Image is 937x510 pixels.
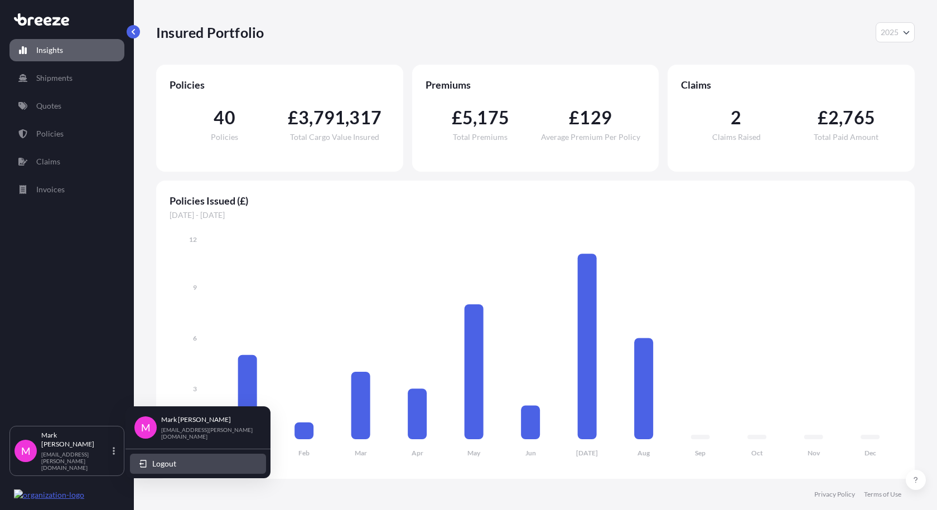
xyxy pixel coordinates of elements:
span: 765 [843,109,875,127]
span: , [839,109,843,127]
span: Average Premium Per Policy [541,133,640,141]
span: Claims [681,78,901,91]
p: Claims [36,156,60,167]
tspan: [DATE] [576,449,598,457]
span: 2025 [881,27,899,38]
span: 129 [579,109,612,127]
span: , [473,109,477,127]
span: M [21,445,31,456]
tspan: Aug [637,449,650,457]
span: £ [452,109,462,127]
span: Total Cargo Value Insured [290,133,379,141]
p: Insights [36,45,63,56]
p: Mark [PERSON_NAME] [161,415,253,424]
a: Claims [9,150,124,173]
span: Claims Raised [712,133,761,141]
tspan: 9 [193,283,197,292]
a: Policies [9,123,124,145]
span: £ [569,109,579,127]
p: Insured Portfolio [156,23,264,41]
p: [EMAIL_ADDRESS][PERSON_NAME][DOMAIN_NAME] [161,426,253,440]
span: , [309,109,313,127]
a: Insights [9,39,124,61]
span: Policies Issued (£) [170,194,901,207]
button: Year Selector [876,22,915,42]
span: 791 [313,109,346,127]
p: Quotes [36,100,61,111]
span: M [141,422,151,433]
tspan: 6 [193,334,197,342]
span: , [345,109,349,127]
a: Quotes [9,95,124,117]
span: Logout [152,458,176,469]
span: 175 [477,109,509,127]
a: Shipments [9,67,124,89]
span: Total Premiums [453,133,508,141]
p: Invoices [36,184,65,195]
tspan: May [467,449,481,457]
span: 3 [298,109,309,127]
p: [EMAIL_ADDRESS][PERSON_NAME][DOMAIN_NAME] [41,451,110,471]
span: 40 [214,109,235,127]
tspan: Jun [525,449,536,457]
span: Premiums [426,78,646,91]
span: £ [818,109,828,127]
span: [DATE] - [DATE] [170,210,901,221]
tspan: Oct [751,449,763,457]
p: Policies [36,128,64,139]
a: Privacy Policy [814,490,855,499]
p: Mark [PERSON_NAME] [41,431,110,449]
span: 5 [462,109,473,127]
span: 2 [731,109,741,127]
tspan: 3 [193,385,197,393]
span: 317 [349,109,381,127]
tspan: Mar [355,449,367,457]
a: Terms of Use [864,490,901,499]
span: 2 [828,109,839,127]
tspan: Sep [695,449,706,457]
tspan: 12 [189,235,197,244]
span: Total Paid Amount [814,133,878,141]
tspan: Nov [808,449,820,457]
span: Policies [211,133,238,141]
a: Invoices [9,178,124,201]
p: Shipments [36,72,73,84]
tspan: Feb [298,449,310,457]
span: Policies [170,78,390,91]
tspan: Apr [412,449,423,457]
span: £ [288,109,298,127]
button: Logout [130,454,266,474]
img: organization-logo [14,489,84,501]
tspan: Dec [864,449,876,457]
